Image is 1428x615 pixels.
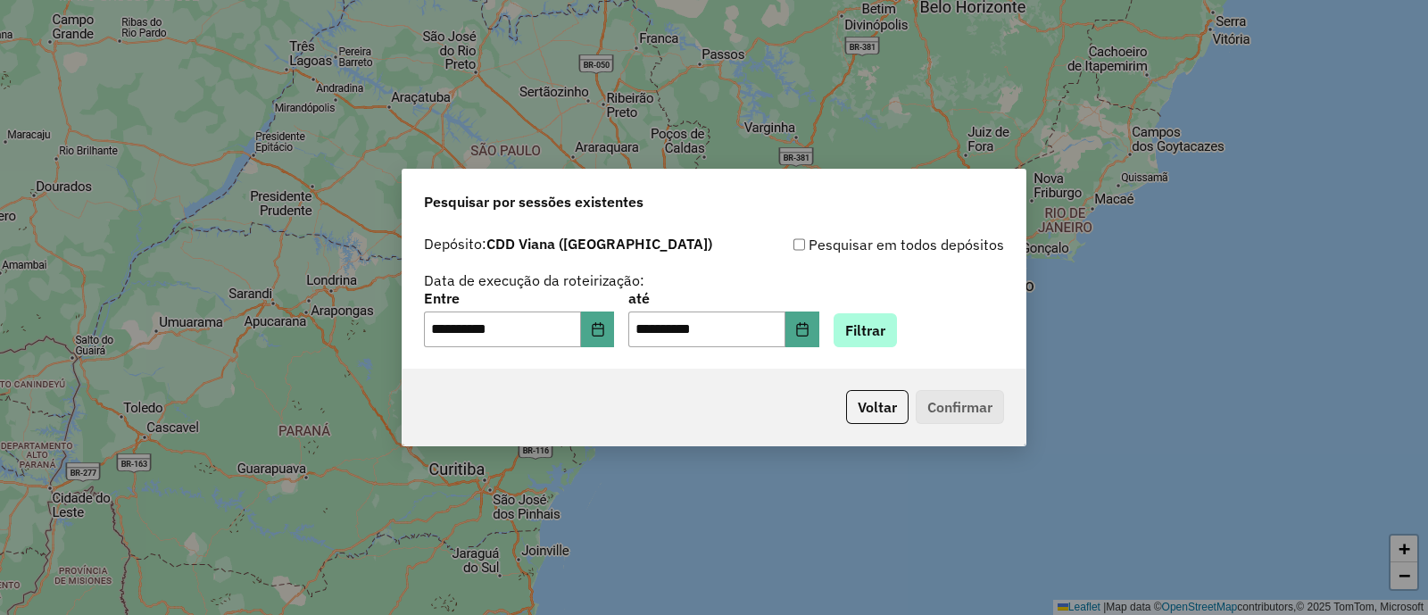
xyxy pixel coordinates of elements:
[846,390,909,424] button: Voltar
[785,312,819,347] button: Choose Date
[581,312,615,347] button: Choose Date
[424,270,644,291] label: Data de execução da roteirização:
[834,313,897,347] button: Filtrar
[486,235,712,253] strong: CDD Viana ([GEOGRAPHIC_DATA])
[628,287,818,309] label: até
[424,191,643,212] span: Pesquisar por sessões existentes
[714,234,1004,255] div: Pesquisar em todos depósitos
[424,233,712,254] label: Depósito:
[424,287,614,309] label: Entre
